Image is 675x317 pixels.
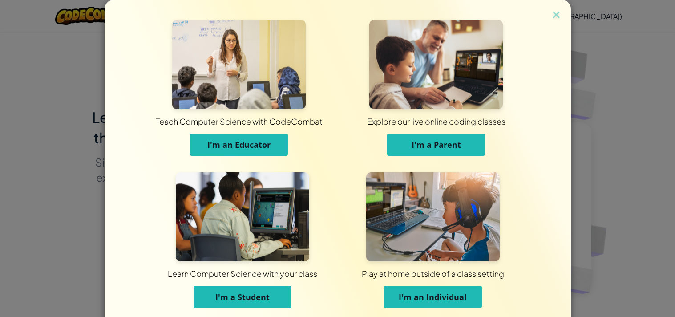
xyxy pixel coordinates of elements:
[366,172,500,261] img: For Individuals
[550,9,562,22] img: close icon
[207,139,271,150] span: I'm an Educator
[215,292,270,302] span: I'm a Student
[384,286,482,308] button: I'm an Individual
[387,134,485,156] button: I'm a Parent
[194,286,291,308] button: I'm a Student
[399,292,467,302] span: I'm an Individual
[172,20,306,109] img: For Educators
[207,116,665,127] div: Explore our live online coding classes
[190,134,288,156] button: I'm an Educator
[214,268,652,279] div: Play at home outside of a class setting
[369,20,503,109] img: For Parents
[412,139,461,150] span: I'm a Parent
[176,172,309,261] img: For Students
